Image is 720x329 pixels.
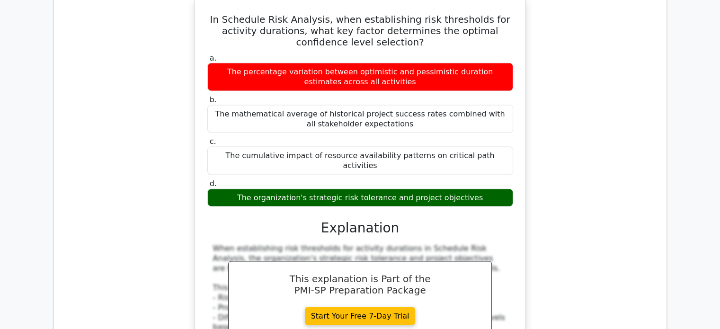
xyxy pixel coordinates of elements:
[210,137,216,146] span: c.
[210,95,217,104] span: b.
[210,179,217,188] span: d.
[210,53,217,62] span: a.
[207,147,513,175] div: The cumulative impact of resource availability patterns on critical path activities
[207,63,513,91] div: The percentage variation between optimistic and pessimistic duration estimates across all activities
[305,307,416,325] a: Start Your Free 7-Day Trial
[213,220,507,236] h3: Explanation
[207,189,513,207] div: The organization's strategic risk tolerance and project objectives
[207,105,513,133] div: The mathematical average of historical project success rates combined with all stakeholder expect...
[206,14,514,48] h5: In Schedule Risk Analysis, when establishing risk thresholds for activity durations, what key fac...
